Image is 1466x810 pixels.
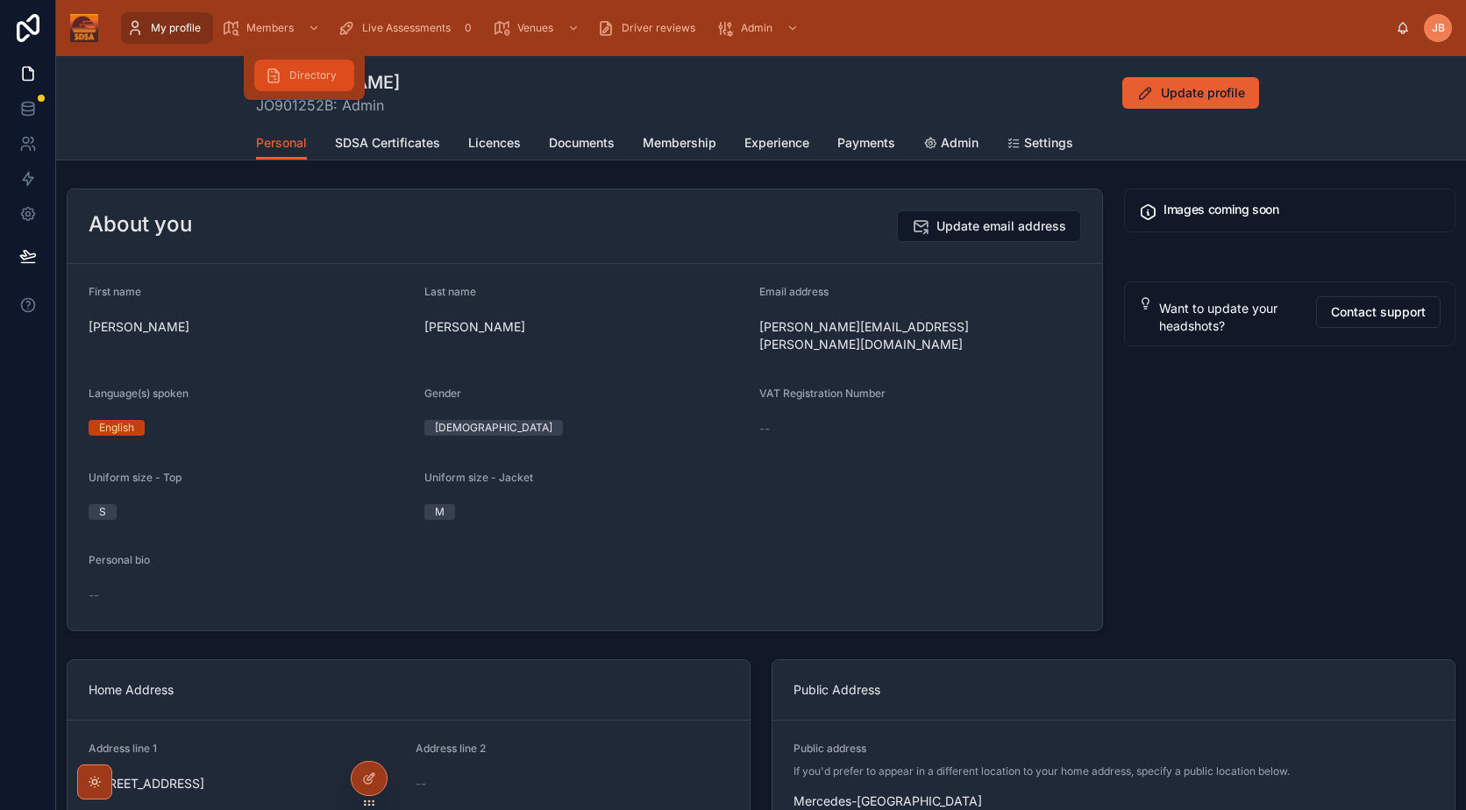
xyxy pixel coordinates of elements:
[89,682,174,697] span: Home Address
[256,127,307,160] a: Personal
[112,9,1396,47] div: scrollable content
[424,471,533,484] span: Uniform size - Jacket
[837,134,895,152] span: Payments
[289,68,337,82] span: Directory
[549,127,615,162] a: Documents
[468,127,521,162] a: Licences
[793,742,866,755] span: Public address
[793,682,880,697] span: Public Address
[759,318,1081,353] span: [PERSON_NAME][EMAIL_ADDRESS][PERSON_NAME][DOMAIN_NAME]
[99,504,106,520] div: S
[89,471,181,484] span: Uniform size - Top
[643,127,716,162] a: Membership
[744,127,809,162] a: Experience
[89,285,141,298] span: First name
[254,60,354,91] a: Directory
[424,387,461,400] span: Gender
[256,134,307,152] span: Personal
[897,210,1081,242] button: Update email address
[256,95,400,116] span: JO901252B: Admin
[89,586,99,604] span: --
[793,792,1434,810] span: Mercedes-[GEOGRAPHIC_DATA]
[837,127,895,162] a: Payments
[1122,77,1259,109] button: Update profile
[89,742,157,755] span: Address line 1
[1024,134,1073,152] span: Settings
[1161,84,1245,102] span: Update profile
[89,387,189,400] span: Language(s) spoken
[468,134,521,152] span: Licences
[923,127,979,162] a: Admin
[941,134,979,152] span: Admin
[89,210,192,238] h2: About you
[643,134,716,152] span: Membership
[936,217,1066,235] span: Update email address
[435,504,445,520] div: M
[151,21,201,35] span: My profile
[70,14,98,42] img: App logo
[711,12,808,44] a: Admin
[517,21,553,35] span: Venues
[1007,127,1073,162] a: Settings
[121,12,213,44] a: My profile
[335,127,440,162] a: SDSA Certificates
[741,21,772,35] span: Admin
[1432,21,1445,35] span: JB
[416,742,486,755] span: Address line 2
[335,134,440,152] span: SDSA Certificates
[487,12,588,44] a: Venues
[246,21,294,35] span: Members
[1164,203,1441,216] h5: Images coming soon
[458,18,479,39] div: 0
[424,285,476,298] span: Last name
[549,134,615,152] span: Documents
[1159,301,1277,333] span: Want to update your headshots?
[1159,300,1302,335] div: Want to update your headshots?
[592,12,708,44] a: Driver reviews
[416,775,426,792] span: --
[89,318,410,336] span: [PERSON_NAME]
[622,21,695,35] span: Driver reviews
[89,775,402,792] span: [STREET_ADDRESS]
[759,285,829,298] span: Email address
[217,12,329,44] a: Members
[424,318,746,336] span: [PERSON_NAME]
[89,553,150,566] span: Personal bio
[744,134,809,152] span: Experience
[435,420,552,436] div: [DEMOGRAPHIC_DATA]
[759,387,886,400] span: VAT Registration Number
[332,12,484,44] a: Live Assessments0
[1316,296,1441,328] button: Contact support
[1331,303,1426,321] span: Contact support
[362,21,451,35] span: Live Assessments
[759,420,770,437] span: --
[99,420,134,436] div: English
[793,764,1290,778] span: If you'd prefer to appear in a different location to your home address, specify a public location...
